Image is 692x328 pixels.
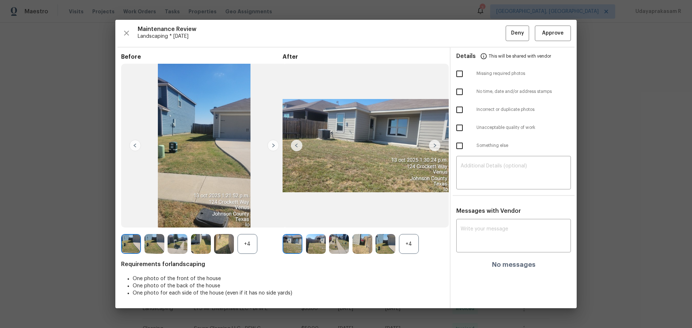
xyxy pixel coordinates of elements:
[535,26,571,41] button: Approve
[451,137,577,155] div: Something else
[138,33,506,40] span: Landscaping * [DATE]
[451,65,577,83] div: Missing required photos
[476,89,571,95] span: No time, date and/or address stamps
[133,282,444,289] li: One photo of the back of the house
[291,140,302,151] img: left-chevron-button-url
[121,53,283,60] span: Before
[451,101,577,119] div: Incorrect or duplicate photos
[511,29,524,38] span: Deny
[121,261,444,268] span: Requirements for landscaping
[451,83,577,101] div: No time, date and/or address stamps
[138,26,506,33] span: Maintenance Review
[456,208,521,214] span: Messages with Vendor
[399,234,419,254] div: +4
[476,143,571,149] span: Something else
[506,26,529,41] button: Deny
[476,71,571,77] span: Missing required photos
[129,140,141,151] img: left-chevron-button-url
[267,140,279,151] img: right-chevron-button-url
[456,48,476,65] span: Details
[429,140,440,151] img: right-chevron-button-url
[542,29,564,38] span: Approve
[476,125,571,131] span: Unacceptable quality of work
[283,53,444,60] span: After
[133,275,444,282] li: One photo of the front of the house
[492,261,536,268] h4: No messages
[133,289,444,297] li: One photo for each side of the house (even if it has no side yards)
[451,119,577,137] div: Unacceptable quality of work
[476,107,571,113] span: Incorrect or duplicate photos
[238,234,257,254] div: +4
[489,48,551,65] span: This will be shared with vendor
